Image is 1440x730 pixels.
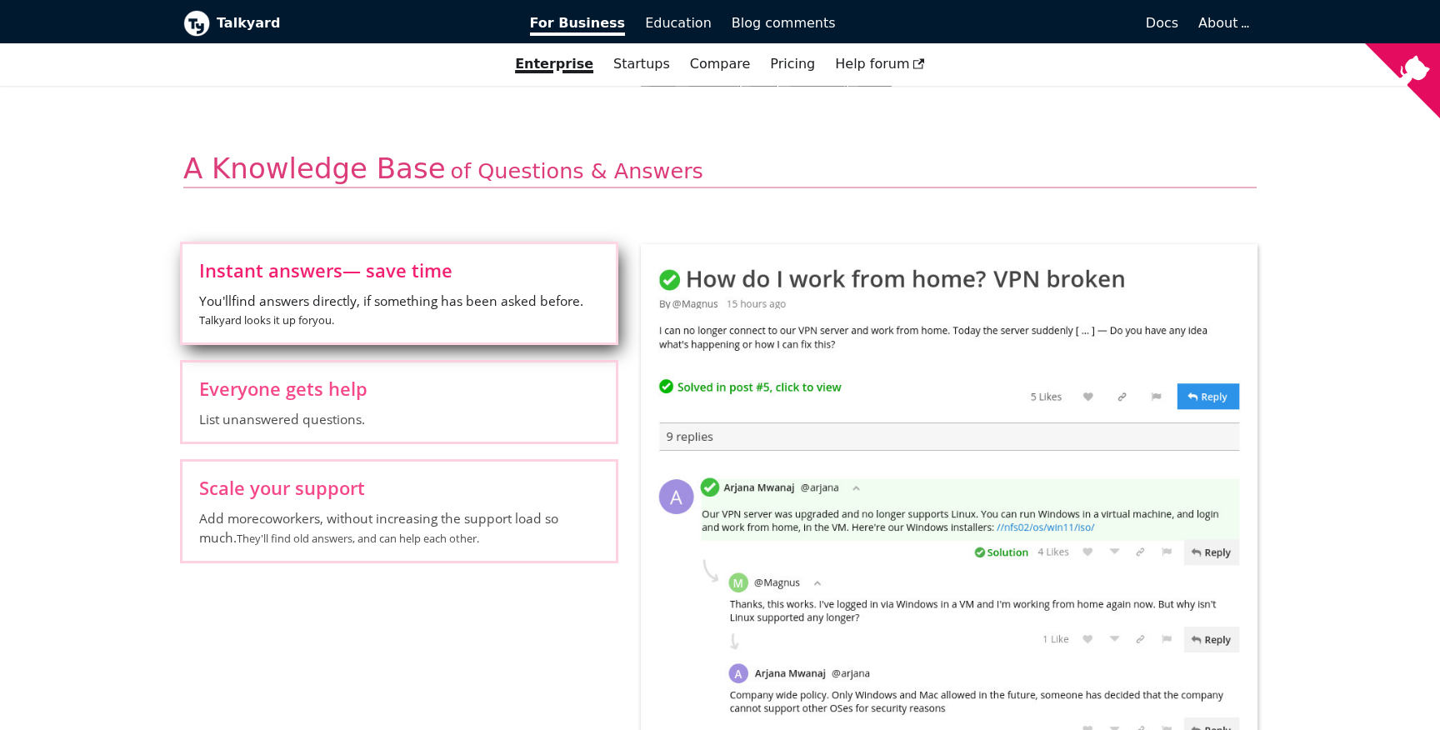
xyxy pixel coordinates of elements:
[778,70,844,89] a: Discourse
[199,312,334,327] small: Talkyard looks it up for you .
[505,50,603,78] a: Enterprise
[641,70,738,89] a: StackOverflow
[635,9,722,37] a: Education
[1198,15,1247,31] a: About
[199,292,599,330] span: You'll find answers directly, if something has been asked before.
[199,379,599,397] span: Everyone gets help
[183,10,507,37] a: Talkyard logoTalkyard
[848,70,892,89] a: Reddit
[641,67,650,90] span: S
[825,50,935,78] a: Help forum
[530,15,626,36] span: For Business
[199,410,599,428] span: List unanswered questions.
[732,15,836,31] span: Blog comments
[183,151,1257,188] h2: A Knowledge Base
[846,9,1189,37] a: Docs
[778,67,791,90] span: D
[183,10,210,37] img: Talkyard logo
[645,15,712,31] span: Education
[1146,15,1178,31] span: Docs
[676,67,689,90] span: O
[742,70,775,89] a: Slack
[760,50,825,78] a: Pricing
[722,9,846,37] a: Blog comments
[199,261,599,279] span: Instant answers — save time
[690,56,751,72] a: Compare
[520,9,636,37] a: For Business
[237,531,479,546] small: They'll find old answers, and can help each other.
[603,50,680,78] a: Startups
[742,67,751,90] span: S
[217,12,507,34] b: Talkyard
[848,67,859,90] span: R
[199,478,599,497] span: Scale your support
[835,56,925,72] span: Help forum
[451,158,703,183] span: of Questions & Answers
[199,509,599,547] span: Add more coworkers , without increasing the support load so much.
